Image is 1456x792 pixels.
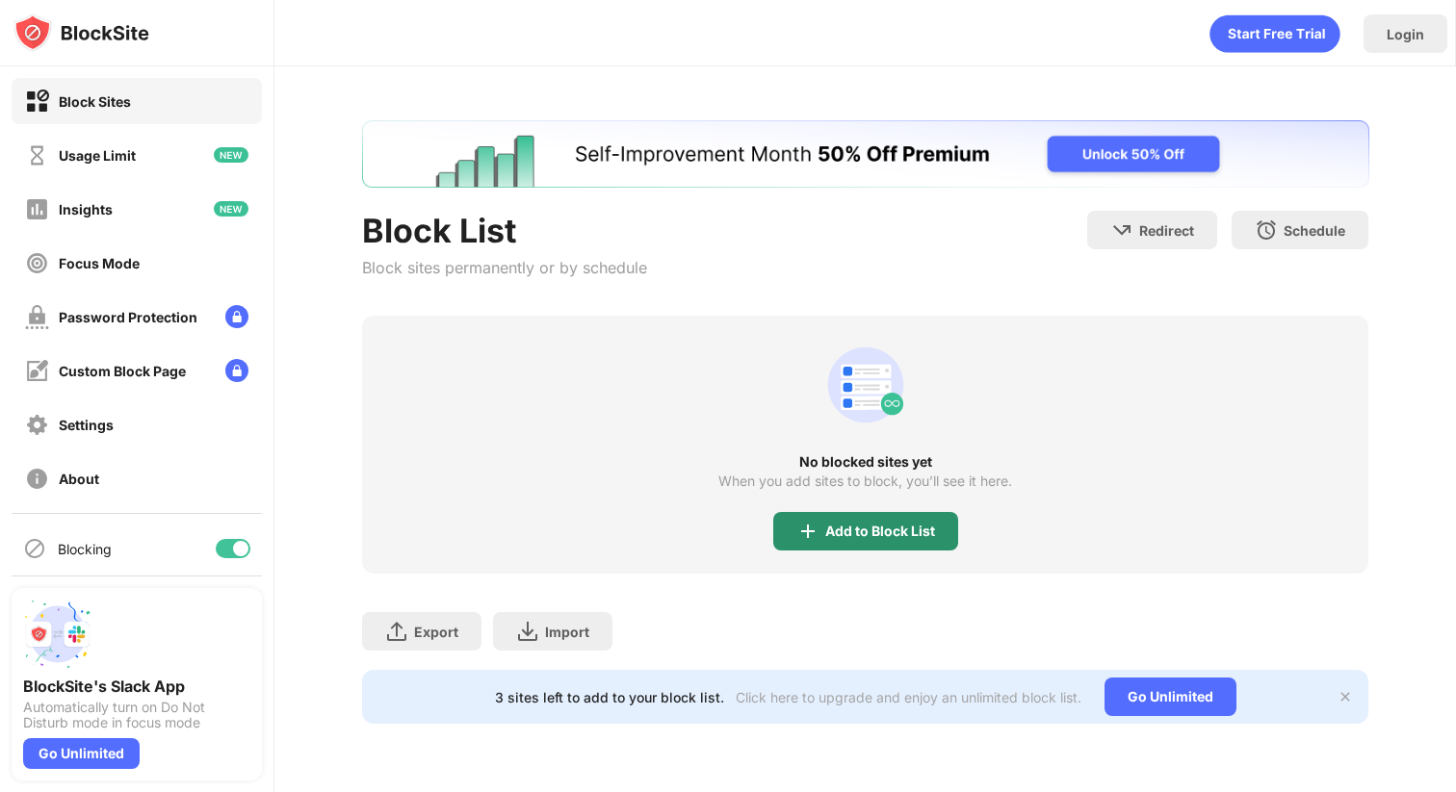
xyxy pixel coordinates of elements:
[495,689,724,705] div: 3 sites left to add to your block list.
[23,537,46,560] img: blocking-icon.svg
[58,541,112,557] div: Blocking
[1284,222,1345,239] div: Schedule
[362,211,647,250] div: Block List
[13,13,149,52] img: logo-blocksite.svg
[59,417,114,433] div: Settings
[25,251,49,275] img: focus-off.svg
[362,454,1369,470] div: No blocked sites yet
[25,143,49,167] img: time-usage-off.svg
[718,473,1012,489] div: When you add sites to block, you’ll see it here.
[59,471,99,487] div: About
[23,738,140,769] div: Go Unlimited
[362,258,647,277] div: Block sites permanently or by schedule
[23,600,92,669] img: push-slack.svg
[25,413,49,437] img: settings-off.svg
[25,467,49,491] img: about-off.svg
[25,197,49,221] img: insights-off.svg
[545,624,589,640] div: Import
[736,689,1081,705] div: Click here to upgrade and enjoy an unlimited block list.
[1338,689,1353,704] img: x-button.svg
[59,93,131,110] div: Block Sites
[362,120,1369,188] iframe: Banner
[59,255,140,271] div: Focus Mode
[59,201,113,217] div: Insights
[1387,26,1424,42] div: Login
[23,700,250,730] div: Automatically turn on Do Not Disturb mode in focus mode
[25,359,49,383] img: customize-block-page-off.svg
[25,305,49,329] img: password-protection-off.svg
[825,524,935,539] div: Add to Block List
[414,624,458,640] div: Export
[214,201,248,217] img: new-icon.svg
[59,363,186,379] div: Custom Block Page
[819,339,912,431] div: animation
[25,89,49,114] img: block-on.svg
[59,309,197,325] div: Password Protection
[1139,222,1194,239] div: Redirect
[59,147,136,164] div: Usage Limit
[225,305,248,328] img: lock-menu.svg
[23,677,250,696] div: BlockSite's Slack App
[214,147,248,163] img: new-icon.svg
[1105,677,1236,716] div: Go Unlimited
[225,359,248,382] img: lock-menu.svg
[1209,14,1340,53] div: animation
